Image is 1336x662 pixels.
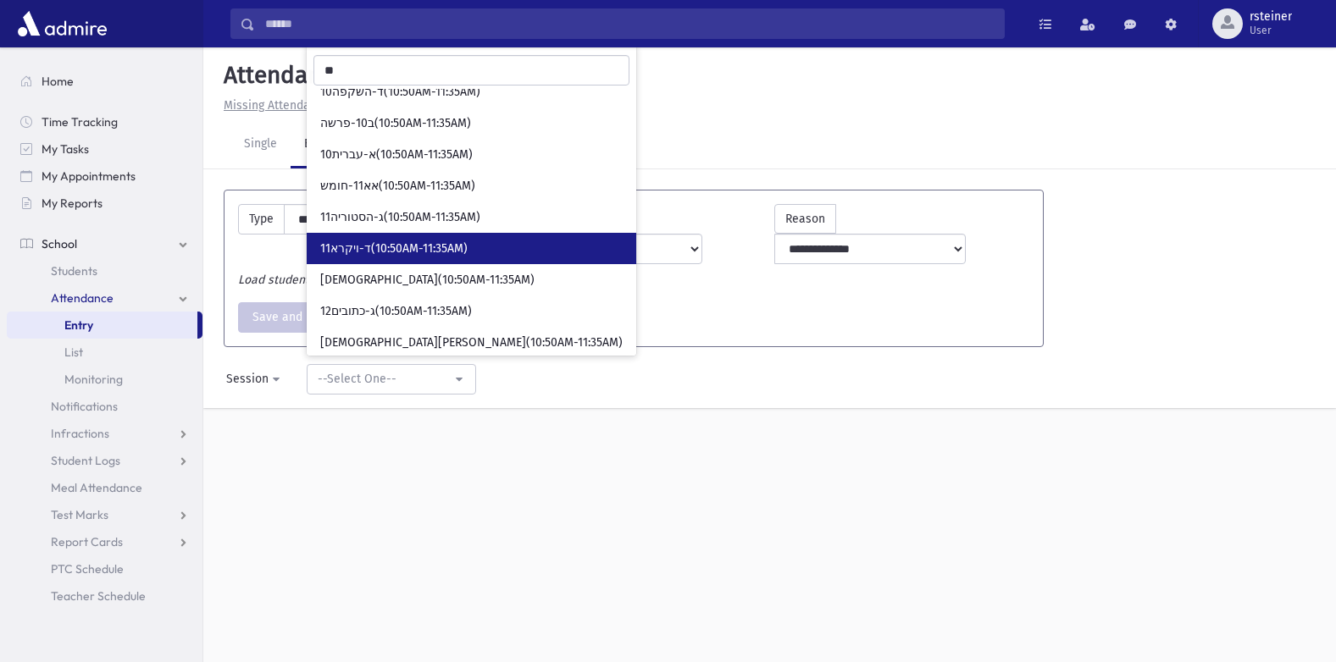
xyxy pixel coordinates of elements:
[774,204,836,234] label: Reason
[320,272,535,289] span: [DEMOGRAPHIC_DATA](10:50AM-11:35AM)
[51,453,120,468] span: Student Logs
[7,555,202,582] a: PTC Schedule
[7,190,202,217] a: My Reports
[7,135,202,163] a: My Tasks
[51,399,118,414] span: Notifications
[42,168,136,184] span: My Appointments
[217,98,372,113] a: Missing Attendance History
[7,447,202,474] a: Student Logs
[7,284,202,312] a: Attendance
[320,84,480,101] span: 10ד-השקפה(10:50AM-11:35AM)
[7,366,202,393] a: Monitoring
[320,240,468,257] span: 11ד-ויקרא(10:50AM-11:35AM)
[215,364,293,394] button: Session
[226,370,269,388] div: Session
[42,114,118,130] span: Time Tracking
[51,561,124,576] span: PTC Schedule
[7,420,202,447] a: Infractions
[255,8,1004,39] input: Search
[7,393,202,420] a: Notifications
[1250,24,1292,37] span: User
[320,146,473,163] span: 10א-עברית(10:50AM-11:35AM)
[238,302,346,333] button: Save and Print
[7,501,202,528] a: Test Marks
[7,528,202,555] a: Report Cards
[7,339,202,366] a: List
[313,55,629,86] input: Search
[14,7,111,41] img: AdmirePro
[318,370,452,388] div: --Select One--
[320,115,471,132] span: ב10-פרשה(10:50AM-11:35AM)
[307,364,476,394] button: --Select One--
[7,230,202,257] a: School
[7,68,202,95] a: Home
[217,61,406,90] h5: Attendance Entry
[320,178,475,195] span: אא11-חומש(10:50AM-11:35AM)
[320,209,480,226] span: 11ג-הסטוריה(10:50AM-11:35AM)
[224,98,372,113] u: Missing Attendance History
[7,108,202,135] a: Time Tracking
[230,121,291,168] a: Single
[7,582,202,610] a: Teacher Schedule
[51,588,146,604] span: Teacher Schedule
[42,196,103,211] span: My Reports
[7,312,197,339] a: Entry
[1250,10,1292,24] span: rsteiner
[42,236,77,251] span: School
[291,121,341,168] a: Bulk
[64,372,123,387] span: Monitoring
[51,426,109,441] span: Infractions
[64,317,93,333] span: Entry
[7,257,202,284] a: Students
[7,163,202,190] a: My Appointments
[7,474,202,501] a: Meal Attendance
[51,480,142,495] span: Meal Attendance
[51,290,114,306] span: Attendance
[320,303,472,320] span: 12ג-כתובים(10:50AM-11:35AM)
[320,334,623,351] span: [DEMOGRAPHIC_DATA][PERSON_NAME](10:50AM-11:35AM)
[51,507,108,522] span: Test Marks
[238,204,285,234] label: Type
[51,534,123,549] span: Report Cards
[42,141,89,157] span: My Tasks
[42,74,74,89] span: Home
[230,271,1038,289] div: Load students to select
[51,263,97,279] span: Students
[64,345,83,360] span: List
